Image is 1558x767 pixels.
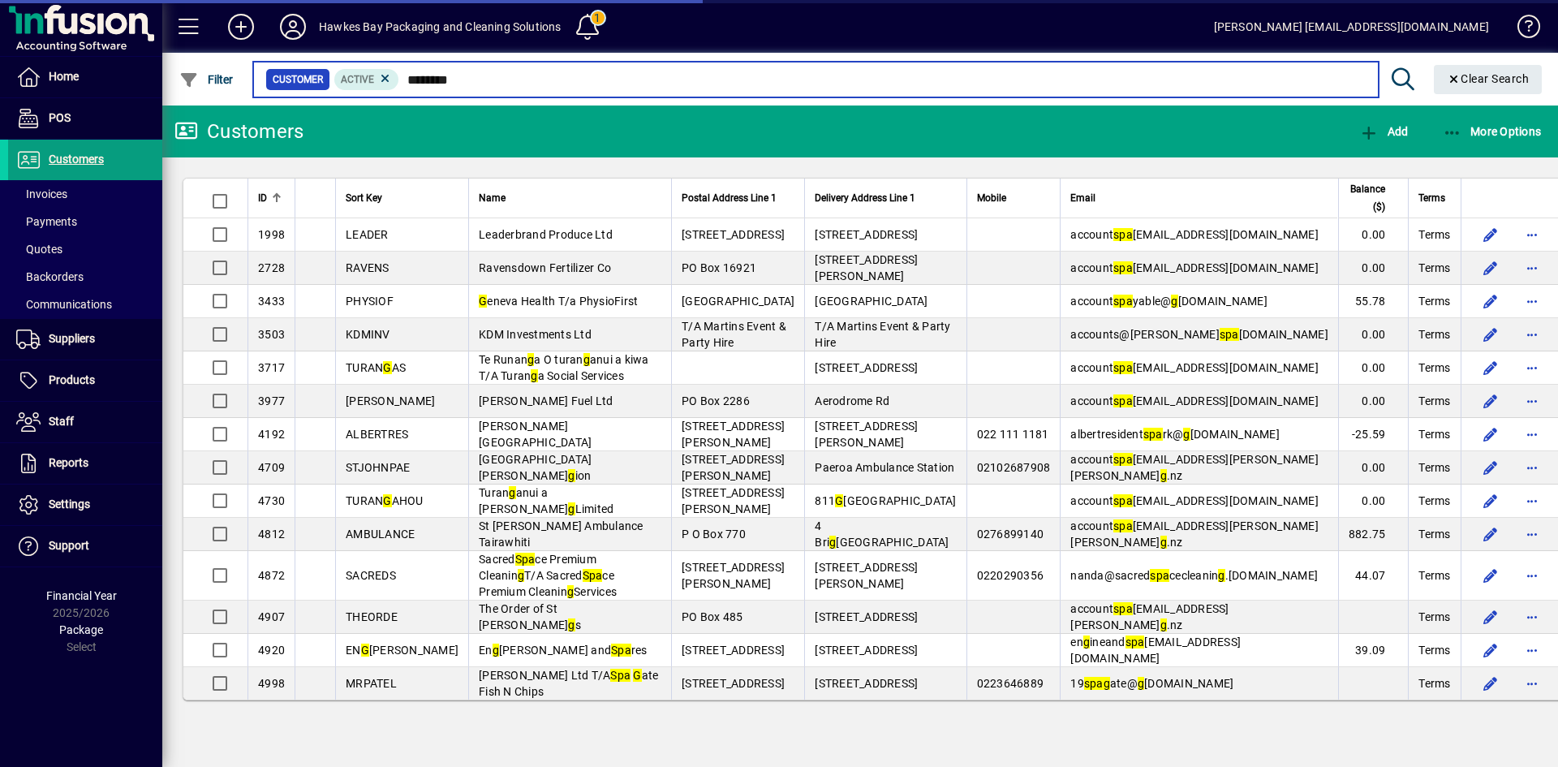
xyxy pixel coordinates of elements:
[1338,551,1409,601] td: 44.07
[1338,485,1409,518] td: 0.00
[1338,451,1409,485] td: 0.00
[258,295,285,308] span: 3433
[1070,569,1318,582] span: nanda@sacred cecleanin .[DOMAIN_NAME]
[1418,459,1450,476] span: Terms
[8,208,162,235] a: Payments
[1113,602,1133,615] em: spa
[815,295,927,308] span: [GEOGRAPHIC_DATA]
[258,189,285,207] div: ID
[346,677,397,690] span: MRPATEL
[1478,637,1504,663] button: Edit
[682,394,750,407] span: PO Box 2286
[815,420,918,449] span: [STREET_ADDRESS][PERSON_NAME]
[8,319,162,360] a: Suppliers
[815,644,918,657] span: [STREET_ADDRESS]
[1418,675,1450,692] span: Terms
[815,320,950,349] span: T/A Martins Event & Party Hire
[1084,677,1104,690] em: spa
[346,261,389,274] span: RAVENS
[1418,360,1450,376] span: Terms
[258,494,285,507] span: 4730
[1338,418,1409,451] td: -25.59
[346,189,382,207] span: Sort Key
[1439,117,1546,146] button: More Options
[1520,321,1546,347] button: More options
[509,486,515,499] em: g
[1183,428,1190,441] em: g
[1160,618,1167,631] em: g
[1070,453,1319,482] span: account [EMAIL_ADDRESS][PERSON_NAME][PERSON_NAME] .nz
[1070,328,1328,341] span: accounts@[PERSON_NAME] [DOMAIN_NAME]
[1418,393,1450,409] span: Terms
[16,270,84,283] span: Backorders
[1478,488,1504,514] button: Edit
[1443,125,1542,138] span: More Options
[815,561,918,590] span: [STREET_ADDRESS][PERSON_NAME]
[1138,677,1144,690] em: g
[515,553,536,566] em: Spa
[346,428,408,441] span: ALBERTRES
[815,610,918,623] span: [STREET_ADDRESS]
[267,12,319,41] button: Profile
[49,373,95,386] span: Products
[479,486,613,515] span: Turan anui a [PERSON_NAME] Limited
[273,71,323,88] span: Customer
[479,353,649,382] span: Te Runan a O turan anui a kiwa T/A Turan a Social Services
[16,215,77,228] span: Payments
[1070,261,1319,274] span: account [EMAIL_ADDRESS][DOMAIN_NAME]
[682,453,785,482] span: [STREET_ADDRESS][PERSON_NAME]
[583,353,590,366] em: g
[682,528,746,541] span: P O Box 770
[1520,355,1546,381] button: More options
[518,569,524,582] em: g
[682,320,786,349] span: T/A Martins Event & Party Hire
[258,394,285,407] span: 3977
[479,295,487,308] em: G
[493,644,499,657] em: g
[1520,670,1546,696] button: More options
[682,677,785,690] span: [STREET_ADDRESS]
[8,263,162,291] a: Backorders
[815,189,915,207] span: Delivery Address Line 1
[1160,469,1167,482] em: g
[1478,288,1504,314] button: Edit
[1520,562,1546,588] button: More options
[815,677,918,690] span: [STREET_ADDRESS]
[1418,226,1450,243] span: Terms
[479,519,643,549] span: St [PERSON_NAME] Ambulance Tairawhiti
[479,644,648,657] span: En [PERSON_NAME] and res
[1478,421,1504,447] button: Edit
[258,610,285,623] span: 4907
[8,98,162,139] a: POS
[1113,494,1133,507] em: spa
[1520,421,1546,447] button: More options
[175,65,238,94] button: Filter
[611,644,631,657] em: Spa
[479,228,613,241] span: Leaderbrand Produce Ltd
[682,295,794,308] span: [GEOGRAPHIC_DATA]
[341,74,374,85] span: Active
[1478,222,1504,248] button: Edit
[1520,288,1546,314] button: More options
[1160,536,1167,549] em: g
[1359,125,1408,138] span: Add
[346,461,410,474] span: STJOHNPAE
[479,261,611,274] span: Ravensdown Fertilizer Co
[1478,355,1504,381] button: Edit
[1520,637,1546,663] button: More options
[383,361,391,374] em: G
[1214,14,1489,40] div: [PERSON_NAME] [EMAIL_ADDRESS][DOMAIN_NAME]
[319,14,562,40] div: Hawkes Bay Packaging and Cleaning Solutions
[682,261,756,274] span: PO Box 16921
[1070,189,1328,207] div: Email
[1070,636,1241,665] span: en ineand [EMAIL_ADDRESS][DOMAIN_NAME]
[1349,180,1401,216] div: Balance ($)
[1478,562,1504,588] button: Edit
[1338,218,1409,252] td: 0.00
[346,644,458,657] span: EN [PERSON_NAME]
[682,189,777,207] span: Postal Address Line 1
[1478,670,1504,696] button: Edit
[479,394,613,407] span: [PERSON_NAME] Fuel Ltd
[258,328,285,341] span: 3503
[1338,318,1409,351] td: 0.00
